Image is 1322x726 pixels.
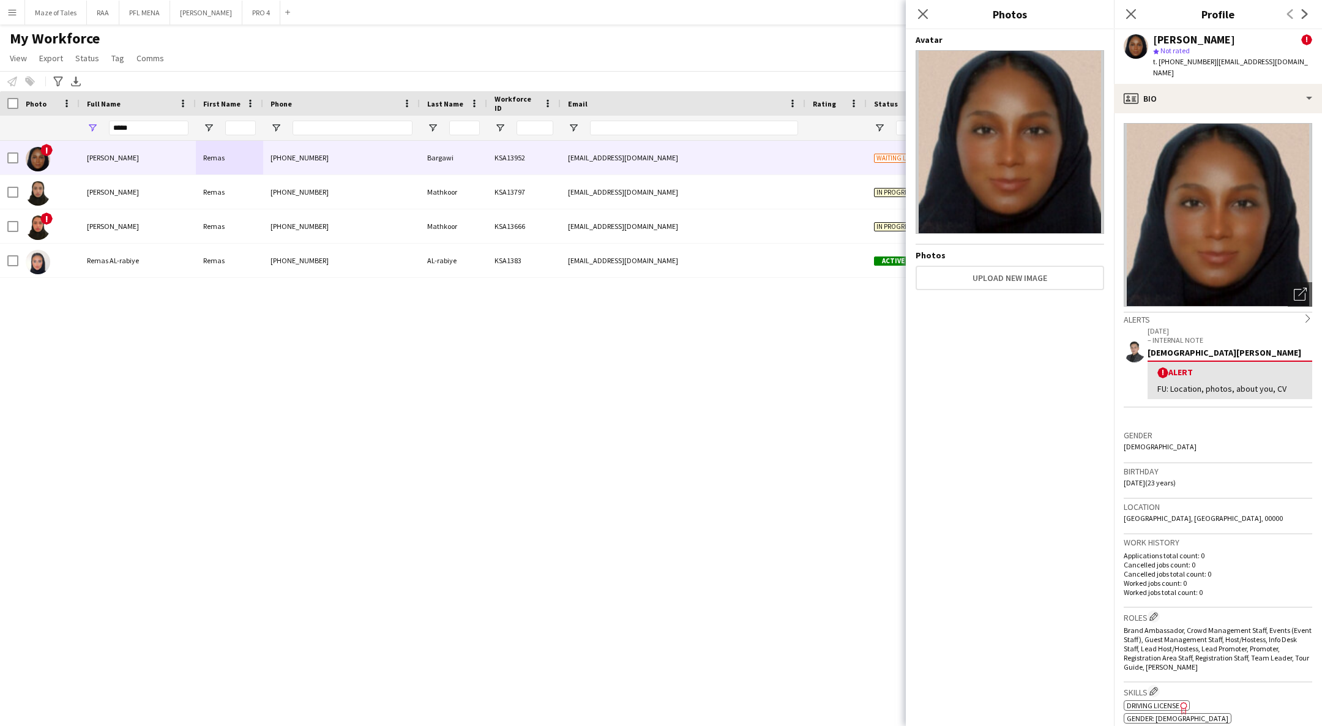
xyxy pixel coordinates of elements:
div: [EMAIL_ADDRESS][DOMAIN_NAME] [561,209,805,243]
span: Status [874,99,898,108]
img: Remas Bargawi [26,147,50,171]
app-action-btn: Advanced filters [51,74,65,89]
a: Tag [106,50,129,66]
a: View [5,50,32,66]
span: My Workforce [10,29,100,48]
h3: Birthday [1124,466,1312,477]
span: t. [PHONE_NUMBER] [1153,57,1217,66]
div: Alerts [1124,312,1312,325]
div: [PERSON_NAME] [1153,34,1235,45]
span: Remas AL-rabiye [87,256,139,265]
span: Workforce ID [495,94,539,113]
button: Open Filter Menu [203,122,214,133]
div: [DEMOGRAPHIC_DATA][PERSON_NAME] [1148,347,1312,358]
button: Open Filter Menu [427,122,438,133]
span: [DEMOGRAPHIC_DATA] [1124,442,1197,451]
div: Remas [196,141,263,174]
span: [GEOGRAPHIC_DATA], [GEOGRAPHIC_DATA], 00000 [1124,514,1283,523]
span: | [EMAIL_ADDRESS][DOMAIN_NAME] [1153,57,1308,77]
div: FU: Location, photos, about you, CV [1157,383,1302,394]
div: [EMAIL_ADDRESS][DOMAIN_NAME] [561,141,805,174]
h3: Location [1124,501,1312,512]
span: Not rated [1160,46,1190,55]
span: Email [568,99,588,108]
input: First Name Filter Input [225,121,256,135]
img: Crew avatar or photo [1124,123,1312,307]
a: Status [70,50,104,66]
button: Maze of Tales [25,1,87,24]
div: Remas [196,209,263,243]
span: [PERSON_NAME] [87,153,139,162]
div: Bio [1114,84,1322,113]
span: [PERSON_NAME] [87,187,139,196]
span: Last Name [427,99,463,108]
div: Remas [196,175,263,209]
div: KSA13797 [487,175,561,209]
div: [PHONE_NUMBER] [263,244,420,277]
div: KSA1383 [487,244,561,277]
div: KSA13952 [487,141,561,174]
button: PRO 4 [242,1,280,24]
p: Cancelled jobs total count: 0 [1124,569,1312,578]
div: Remas [196,244,263,277]
a: Comms [132,50,169,66]
div: [PHONE_NUMBER] [263,175,420,209]
span: Driving License [1127,701,1179,710]
span: ! [40,144,53,156]
div: [EMAIL_ADDRESS][DOMAIN_NAME] [561,175,805,209]
input: Status Filter Input [896,121,933,135]
div: KSA13666 [487,209,561,243]
span: In progress [874,188,918,197]
span: In progress [874,222,918,231]
span: [PERSON_NAME] [87,222,139,231]
span: [DATE] (23 years) [1124,478,1176,487]
span: Active [874,256,912,266]
button: Open Filter Menu [271,122,282,133]
span: Phone [271,99,292,108]
h3: Skills [1124,685,1312,698]
input: Last Name Filter Input [449,121,480,135]
span: Brand Ambassador, Crowd Management Staff, Events (Event Staff), Guest Management Staff, Host/Host... [1124,626,1312,672]
div: AL-rabiye [420,244,487,277]
button: Open Filter Menu [568,122,579,133]
span: Full Name [87,99,121,108]
span: Photo [26,99,47,108]
p: – INTERNAL NOTE [1148,335,1312,345]
span: ! [40,212,53,225]
span: Status [75,53,99,64]
span: Comms [136,53,164,64]
div: [PHONE_NUMBER] [263,141,420,174]
span: ! [1157,367,1168,378]
p: Worked jobs count: 0 [1124,578,1312,588]
h3: Photos [906,6,1114,22]
button: [PERSON_NAME] [170,1,242,24]
input: Phone Filter Input [293,121,413,135]
span: Gender: [DEMOGRAPHIC_DATA] [1127,714,1228,723]
span: Export [39,53,63,64]
div: Open photos pop-in [1288,282,1312,307]
button: Upload new image [916,266,1104,290]
app-action-btn: Export XLSX [69,74,83,89]
button: Open Filter Menu [495,122,506,133]
h3: Profile [1114,6,1322,22]
button: Open Filter Menu [874,122,885,133]
span: Waiting list [874,154,917,163]
span: View [10,53,27,64]
div: Alert [1157,367,1302,378]
span: ! [1301,34,1312,45]
button: RAA [87,1,119,24]
h3: Gender [1124,430,1312,441]
button: Open Filter Menu [87,122,98,133]
span: Tag [111,53,124,64]
span: First Name [203,99,241,108]
input: Full Name Filter Input [109,121,189,135]
img: Crew avatar [916,50,1104,234]
h4: Photos [916,250,1104,261]
input: Workforce ID Filter Input [517,121,553,135]
button: PFL MENA [119,1,170,24]
p: Worked jobs total count: 0 [1124,588,1312,597]
p: Cancelled jobs count: 0 [1124,560,1312,569]
h3: Work history [1124,537,1312,548]
div: [PHONE_NUMBER] [263,209,420,243]
h4: Avatar [916,34,1104,45]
